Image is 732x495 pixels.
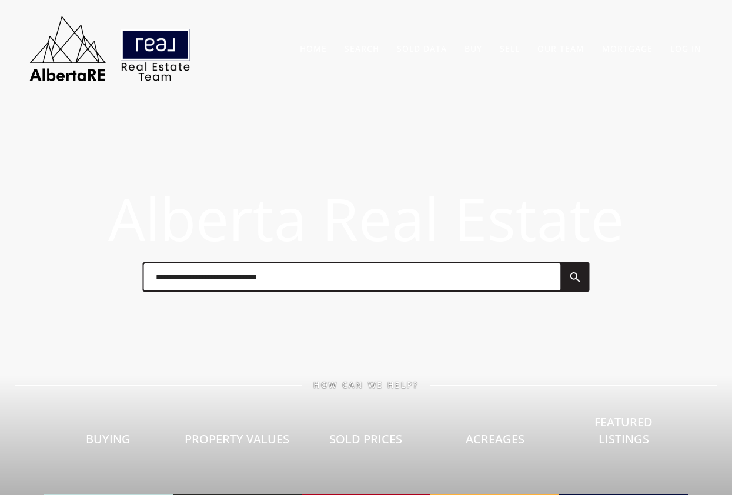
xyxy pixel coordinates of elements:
a: Our Team [537,43,584,54]
span: Featured Listings [594,414,653,447]
img: AlbertaRE Real Estate Team | Real Broker [22,12,198,85]
span: Sold Prices [329,431,402,447]
span: Buying [86,431,131,447]
a: Acreages [430,390,559,495]
span: Property Values [185,431,289,447]
a: Home [300,43,327,54]
a: Property Values [173,390,302,495]
a: Sold Prices [302,390,430,495]
a: Buy [464,43,482,54]
a: Mortgage [602,43,653,54]
a: Log In [670,43,701,54]
a: Sell [500,43,520,54]
span: Acreages [466,431,524,447]
a: Search [345,43,379,54]
a: Featured Listings [559,373,688,495]
a: Sold Data [397,43,447,54]
a: Buying [44,390,173,495]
